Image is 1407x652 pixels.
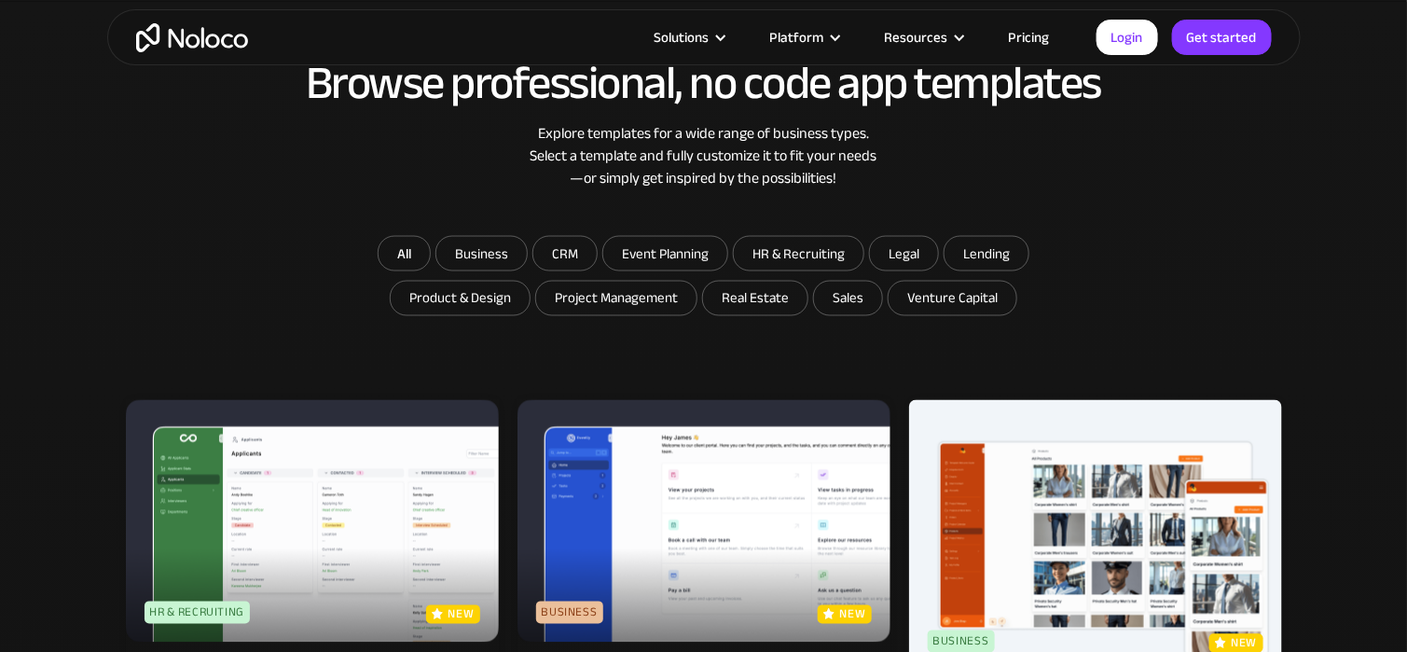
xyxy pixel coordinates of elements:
div: Platform [770,25,824,49]
a: Login [1097,20,1158,55]
form: Email Form [331,236,1077,321]
p: new [448,605,475,624]
h2: Browse professional, no code app templates [126,58,1282,108]
a: All [378,236,431,271]
div: Resources [862,25,986,49]
a: Get started [1172,20,1272,55]
div: Business [536,602,603,624]
div: Explore templates for a wide range of business types. Select a template and fully customize it to... [126,122,1282,189]
a: home [136,23,248,52]
div: HR & Recruiting [145,602,251,624]
div: Platform [747,25,862,49]
p: new [840,605,866,624]
div: Solutions [631,25,747,49]
a: Pricing [986,25,1073,49]
div: Solutions [655,25,710,49]
div: Resources [885,25,948,49]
